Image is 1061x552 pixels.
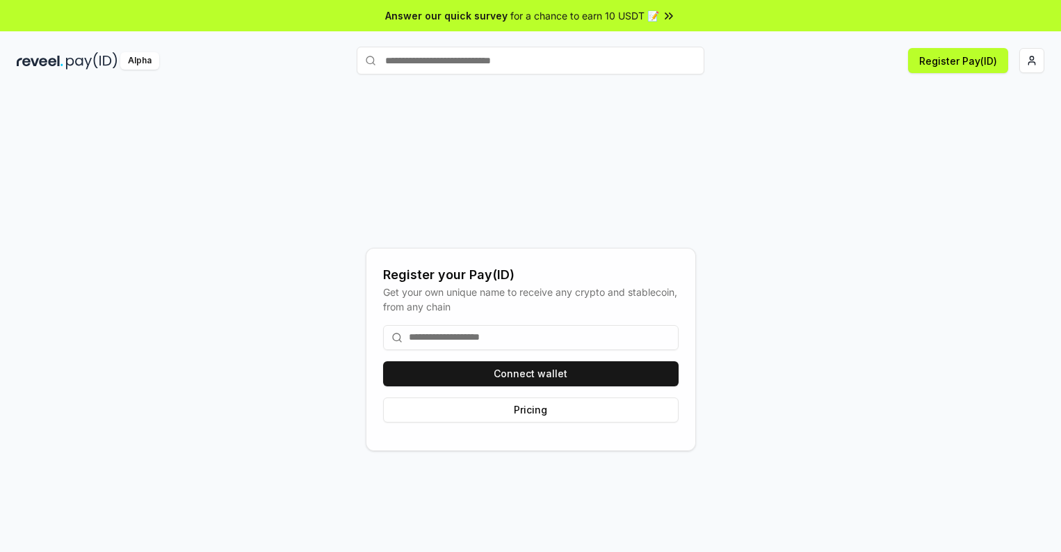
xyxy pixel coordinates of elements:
button: Register Pay(ID) [908,48,1008,73]
img: pay_id [66,52,118,70]
span: Answer our quick survey [385,8,508,23]
button: Connect wallet [383,361,679,386]
div: Alpha [120,52,159,70]
img: reveel_dark [17,52,63,70]
div: Get your own unique name to receive any crypto and stablecoin, from any chain [383,285,679,314]
span: for a chance to earn 10 USDT 📝 [510,8,659,23]
button: Pricing [383,397,679,423]
div: Register your Pay(ID) [383,265,679,285]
